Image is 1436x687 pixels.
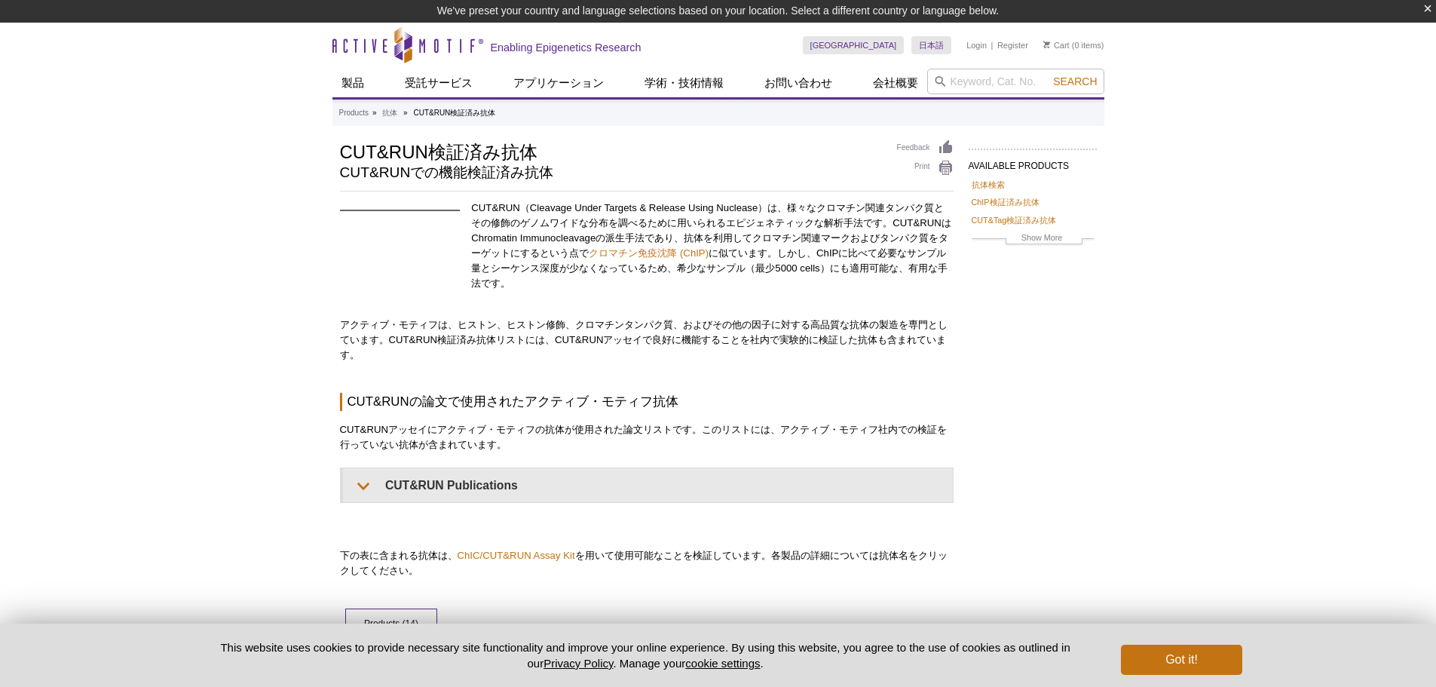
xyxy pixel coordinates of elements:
[589,247,709,259] a: クロマチン免疫沈降 (ChIP)
[194,639,1097,671] p: This website uses cookies to provide necessary site functionality and improve your online experie...
[1043,36,1104,54] li: (0 items)
[340,393,954,411] h3: CUT&RUNの論文で使用されたアクティブ・モティフ抗体
[911,36,951,54] a: 日本語
[1043,40,1070,51] a: Cart
[972,195,1039,209] a: ChIP検証済み抗体
[340,166,882,179] h2: CUT&RUNでの機能検証済み抗体
[755,69,841,97] a: お問い合わせ
[340,422,954,452] p: CUT&RUNアッセイにアクティブ・モティフの抗体が使用された論文リストです。このリストには、アクティブ・モティフ社内での検証を行っていない抗体が含まれています。
[346,609,436,639] a: Products (14)
[1121,645,1242,675] button: Got it!
[343,468,953,502] summary: CUT&RUN Publications
[332,69,373,97] a: 製品
[685,657,760,670] button: cookie settings
[543,657,613,670] a: Privacy Policy
[471,201,953,291] p: CUT&RUN（Cleavage Under Targets & Release Using Nuclease）は、様々なクロマチン関連タンパク質とその修飾のゲノムワイドな分布を調べるために用い...
[927,69,1104,94] input: Keyword, Cat. No.
[491,41,641,54] h2: Enabling Epigenetics Research
[458,550,575,561] a: ChIC/CUT&RUN Assay Kit
[1049,75,1101,88] button: Search
[372,109,377,117] li: »
[403,109,408,117] li: »
[972,231,1094,248] a: Show More
[504,69,613,97] a: アプリケーション
[803,36,905,54] a: [GEOGRAPHIC_DATA]
[864,69,927,97] a: 会社概要
[972,213,1057,227] a: CUT&Tag検証済み抗体
[991,36,994,54] li: |
[396,69,482,97] a: 受託サービス
[969,149,1097,176] h2: AVAILABLE PRODUCTS
[340,317,954,363] p: アクティブ・モティフは、ヒストン、ヒストン修飾、クロマチンタンパク質、およびその他の因子に対する高品質な抗体の製造を専門としています。CUT&RUN検証済み抗体リストには、CUT&RUNアッセイ...
[635,69,733,97] a: 学術・技術情報
[1043,41,1050,48] img: Your Cart
[413,109,495,117] li: CUT&RUN検証済み抗体
[382,106,397,120] a: 抗体
[897,160,954,176] a: Print
[340,140,882,162] h1: CUT&RUN検証済み抗体
[340,210,461,211] img: CUT&Tag
[339,106,369,120] a: Products
[972,178,1005,192] a: 抗体検索
[997,40,1028,51] a: Register
[340,548,954,578] p: 下の表に含まれる抗体は、 を用いて使用可能なことを検証しています。各製品の詳細については抗体名をクリックしてください。
[966,40,987,51] a: Login
[897,140,954,156] a: Feedback
[1053,75,1097,87] span: Search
